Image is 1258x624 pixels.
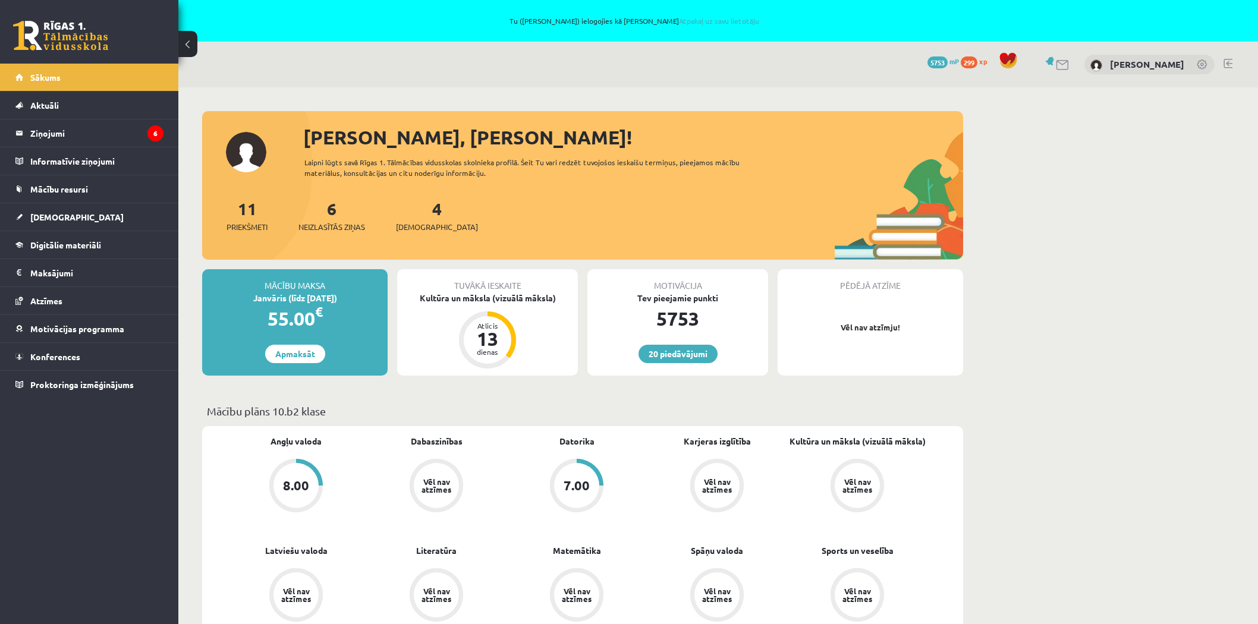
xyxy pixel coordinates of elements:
[298,198,365,233] a: 6Neizlasītās ziņas
[315,303,323,320] span: €
[366,568,507,624] a: Vēl nav atzīmes
[470,322,505,329] div: Atlicis
[397,292,578,304] div: Kultūra un māksla (vizuālā māksla)
[30,119,163,147] legend: Ziņojumi
[15,92,163,119] a: Aktuāli
[700,587,734,603] div: Vēl nav atzīmes
[13,21,108,51] a: Rīgas 1. Tālmācības vidusskola
[927,56,948,68] span: 5753
[303,123,963,152] div: [PERSON_NAME], [PERSON_NAME]!
[587,304,768,333] div: 5753
[137,17,1132,24] span: Tu ([PERSON_NAME]) ielogojies kā [PERSON_NAME]
[304,157,761,178] div: Laipni lūgts savā Rīgas 1. Tālmācības vidusskolas skolnieka profilā. Šeit Tu vari redzēt tuvojošo...
[564,479,590,492] div: 7.00
[787,459,927,515] a: Vēl nav atzīmes
[397,269,578,292] div: Tuvākā ieskaite
[283,479,309,492] div: 8.00
[30,212,124,222] span: [DEMOGRAPHIC_DATA]
[15,315,163,342] a: Motivācijas programma
[30,100,59,111] span: Aktuāli
[979,56,987,66] span: xp
[15,371,163,398] a: Proktoringa izmēģinājums
[366,459,507,515] a: Vēl nav atzīmes
[30,239,101,250] span: Digitālie materiāli
[639,345,718,363] a: 20 piedāvājumi
[396,198,478,233] a: 4[DEMOGRAPHIC_DATA]
[778,269,963,292] div: Pēdējā atzīme
[147,125,163,141] i: 6
[420,478,453,493] div: Vēl nav atzīmes
[470,329,505,348] div: 13
[507,568,647,624] a: Vēl nav atzīmes
[207,403,958,419] p: Mācību plāns 10.b2 klase
[647,459,787,515] a: Vēl nav atzīmes
[679,16,759,26] a: Atpakaļ uz savu lietotāju
[700,478,734,493] div: Vēl nav atzīmes
[1090,59,1102,71] img: Ardis Slakteris
[202,292,388,304] div: Janvāris (līdz [DATE])
[961,56,993,66] a: 299 xp
[841,478,874,493] div: Vēl nav atzīmes
[647,568,787,624] a: Vēl nav atzīmes
[396,221,478,233] span: [DEMOGRAPHIC_DATA]
[15,287,163,314] a: Atzīmes
[30,72,61,83] span: Sākums
[559,435,595,447] a: Datorika
[15,64,163,91] a: Sākums
[30,147,163,175] legend: Informatīvie ziņojumi
[587,269,768,292] div: Motivācija
[470,348,505,355] div: dienas
[949,56,959,66] span: mP
[298,221,365,233] span: Neizlasītās ziņas
[265,544,328,557] a: Latviešu valoda
[30,259,163,286] legend: Maksājumi
[30,184,88,194] span: Mācību resursi
[30,351,80,362] span: Konferences
[15,147,163,175] a: Informatīvie ziņojumi
[822,544,894,557] a: Sports un veselība
[1110,58,1184,70] a: [PERSON_NAME]
[784,322,957,333] p: Vēl nav atzīmju!
[927,56,959,66] a: 5753 mP
[30,323,124,334] span: Motivācijas programma
[587,292,768,304] div: Tev pieejamie punkti
[553,544,601,557] a: Matemātika
[416,544,457,557] a: Literatūra
[961,56,977,68] span: 299
[560,587,593,603] div: Vēl nav atzīmes
[30,295,62,306] span: Atzīmes
[226,568,366,624] a: Vēl nav atzīmes
[15,175,163,203] a: Mācību resursi
[691,544,743,557] a: Spāņu valoda
[226,459,366,515] a: 8.00
[15,259,163,286] a: Maksājumi
[279,587,313,603] div: Vēl nav atzīmes
[397,292,578,370] a: Kultūra un māksla (vizuālā māksla) Atlicis 13 dienas
[265,345,325,363] a: Apmaksāt
[227,221,268,233] span: Priekšmeti
[684,435,751,447] a: Karjeras izglītība
[15,231,163,259] a: Digitālie materiāli
[420,587,453,603] div: Vēl nav atzīmes
[787,568,927,624] a: Vēl nav atzīmes
[202,304,388,333] div: 55.00
[202,269,388,292] div: Mācību maksa
[841,587,874,603] div: Vēl nav atzīmes
[227,198,268,233] a: 11Priekšmeti
[507,459,647,515] a: 7.00
[271,435,322,447] a: Angļu valoda
[15,203,163,231] a: [DEMOGRAPHIC_DATA]
[411,435,463,447] a: Dabaszinības
[790,435,926,447] a: Kultūra un māksla (vizuālā māksla)
[15,119,163,147] a: Ziņojumi6
[15,343,163,370] a: Konferences
[30,379,134,390] span: Proktoringa izmēģinājums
